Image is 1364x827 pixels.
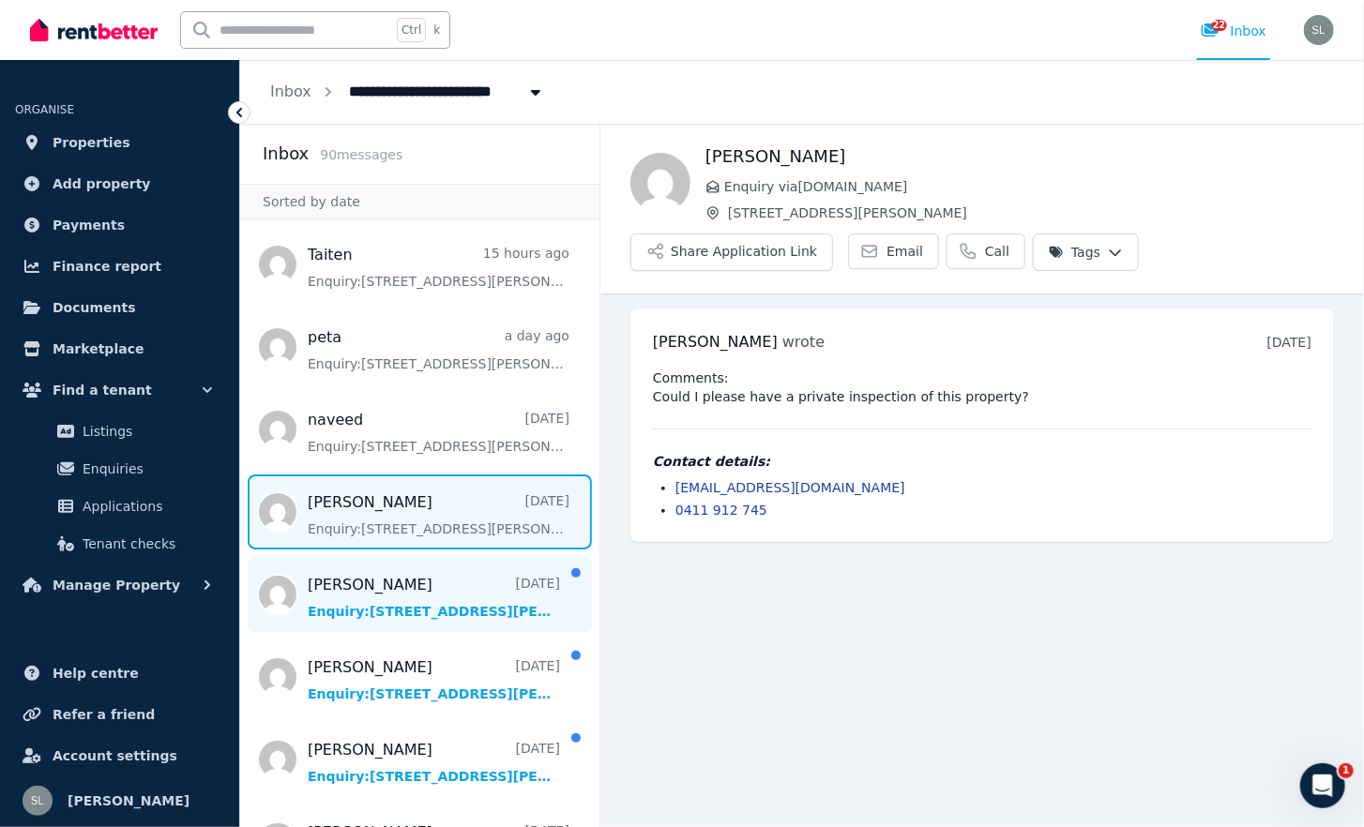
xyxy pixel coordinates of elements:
button: Manage Property [15,566,224,604]
a: Call [947,233,1025,269]
nav: Breadcrumb [240,60,575,124]
span: Applications [83,495,209,518]
pre: Comments: Could I please have a private inspection of this property? [653,368,1311,406]
a: Taiten15 hours agoEnquiry:[STREET_ADDRESS][PERSON_NAME]. [308,244,569,291]
span: Finance report [53,255,161,278]
a: [EMAIL_ADDRESS][DOMAIN_NAME] [675,480,905,495]
span: Help centre [53,662,139,684]
span: 22 [1212,20,1227,31]
a: [PERSON_NAME][DATE]Enquiry:[STREET_ADDRESS][PERSON_NAME]. [308,739,560,786]
span: k [433,23,440,38]
span: Manage Property [53,574,180,596]
a: Listings [23,413,217,450]
span: 1 [1339,763,1354,778]
span: wrote [782,333,825,351]
a: Applications [23,488,217,525]
span: Account settings [53,744,177,767]
a: Tenant checks [23,525,217,563]
img: Sam Lee [1304,15,1334,45]
span: [PERSON_NAME] [653,333,778,351]
a: Inbox [270,83,311,100]
img: Sophia Thompson [630,153,690,213]
a: [PERSON_NAME][DATE]Enquiry:[STREET_ADDRESS][PERSON_NAME]. [308,656,560,703]
span: ORGANISE [15,103,74,116]
a: Properties [15,124,224,161]
span: Tenant checks [83,533,209,555]
span: Ctrl [397,18,426,42]
div: Sorted by date [240,184,599,219]
a: Refer a friend [15,696,224,733]
h1: [PERSON_NAME] [705,143,1334,170]
a: Email [848,233,939,269]
span: [STREET_ADDRESS][PERSON_NAME] [728,203,1334,222]
a: petaa day agoEnquiry:[STREET_ADDRESS][PERSON_NAME]. [308,326,569,373]
span: Documents [53,296,136,319]
span: Enquiry via [DOMAIN_NAME] [724,177,1334,196]
a: Add property [15,165,224,203]
span: Add property [53,173,151,195]
button: Find a tenant [15,371,224,409]
span: Tags [1049,243,1100,262]
span: Call [985,242,1009,261]
a: Marketplace [15,330,224,368]
a: [PERSON_NAME][DATE]Enquiry:[STREET_ADDRESS][PERSON_NAME]. [308,491,569,538]
a: Payments [15,206,224,244]
button: Share Application Link [630,233,833,271]
h2: Inbox [263,141,309,167]
span: Listings [83,420,209,443]
a: Documents [15,289,224,326]
a: 0411 912 745 [675,503,767,518]
time: [DATE] [1267,335,1311,350]
img: RentBetter [30,16,158,44]
div: Inbox [1201,22,1266,40]
a: Account settings [15,737,224,774]
span: Payments [53,214,125,236]
span: Find a tenant [53,379,152,401]
button: Tags [1033,233,1139,271]
iframe: Intercom live chat [1300,763,1345,808]
a: naveed[DATE]Enquiry:[STREET_ADDRESS][PERSON_NAME]. [308,409,569,456]
a: Help centre [15,654,224,692]
a: Finance report [15,248,224,285]
span: Properties [53,131,130,154]
span: [PERSON_NAME] [68,789,189,812]
span: Email [887,242,923,261]
a: [PERSON_NAME][DATE]Enquiry:[STREET_ADDRESS][PERSON_NAME]. [308,574,560,621]
span: Marketplace [53,338,144,360]
a: Enquiries [23,450,217,488]
span: 90 message s [320,147,402,162]
h4: Contact details: [653,452,1311,471]
span: Enquiries [83,458,209,480]
img: Sam Lee [23,786,53,816]
span: Refer a friend [53,703,155,726]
